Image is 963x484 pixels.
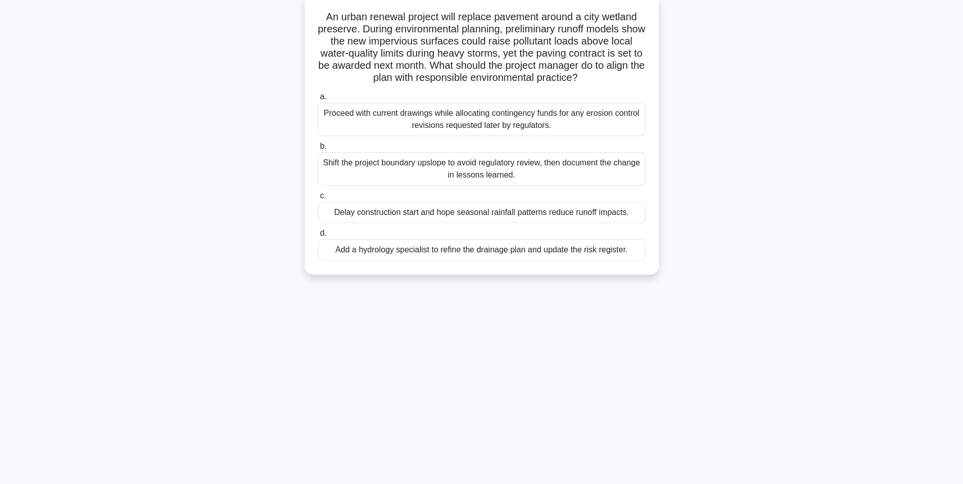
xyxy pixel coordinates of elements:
span: b. [320,142,327,150]
span: d. [320,229,327,237]
h5: An urban renewal project will replace pavement around a city wetland preserve. During environment... [317,11,647,84]
div: Proceed with current drawings while allocating contingency funds for any erosion control revision... [318,103,646,136]
div: Add a hydrology specialist to refine the drainage plan and update the risk register. [318,239,646,260]
div: Delay construction start and hope seasonal rainfall patterns reduce runoff impacts. [318,202,646,223]
div: Shift the project boundary upslope to avoid regulatory review, then document the change in lesson... [318,152,646,186]
span: a. [320,92,327,101]
span: c. [320,191,326,200]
